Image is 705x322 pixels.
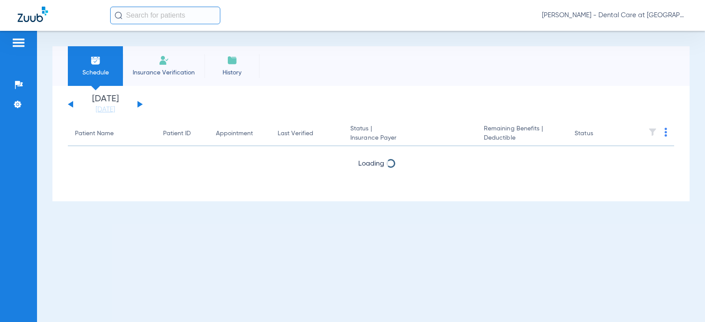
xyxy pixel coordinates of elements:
div: Patient Name [75,129,114,138]
th: Remaining Benefits | [477,122,568,146]
th: Status [568,122,627,146]
span: Loading [358,160,384,167]
span: Deductible [484,133,560,143]
img: Manual Insurance Verification [159,55,169,66]
th: Status | [343,122,477,146]
span: History [211,68,253,77]
img: Schedule [90,55,101,66]
div: Patient Name [75,129,149,138]
li: [DATE] [79,95,132,114]
img: Search Icon [115,11,122,19]
div: Last Verified [278,129,336,138]
div: Appointment [216,129,253,138]
div: Patient ID [163,129,202,138]
span: [PERSON_NAME] - Dental Care at [GEOGRAPHIC_DATA] [542,11,687,20]
img: group-dot-blue.svg [664,128,667,137]
div: Patient ID [163,129,191,138]
img: hamburger-icon [11,37,26,48]
div: Last Verified [278,129,313,138]
img: History [227,55,237,66]
span: Insurance Payer [350,133,470,143]
a: [DATE] [79,105,132,114]
span: Insurance Verification [130,68,198,77]
img: Zuub Logo [18,7,48,22]
img: filter.svg [648,128,657,137]
input: Search for patients [110,7,220,24]
span: Schedule [74,68,116,77]
div: Appointment [216,129,263,138]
